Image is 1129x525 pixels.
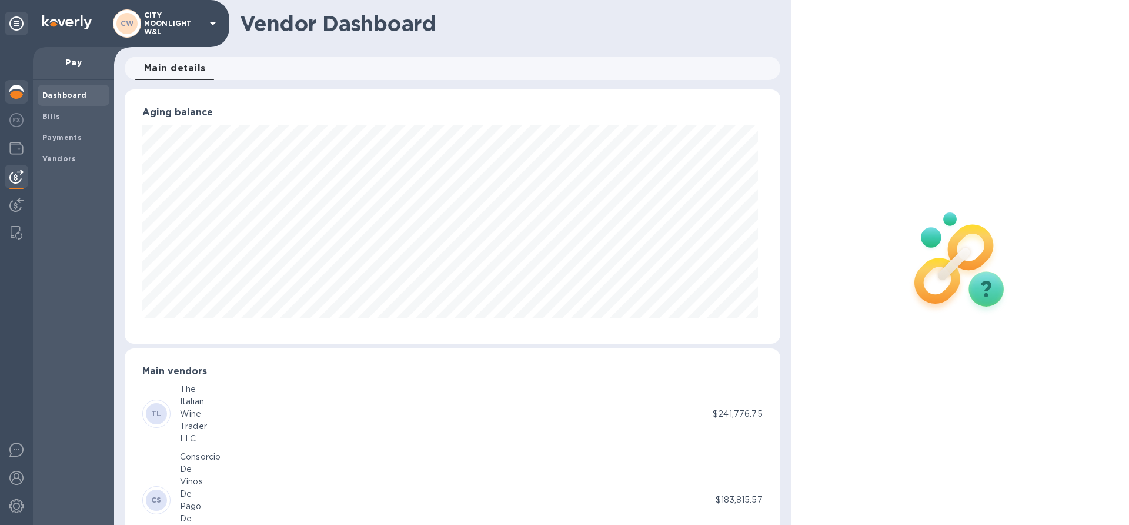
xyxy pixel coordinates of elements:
[180,420,207,433] div: Trader
[9,141,24,155] img: Wallets
[180,396,207,408] div: Italian
[180,500,221,513] div: Pago
[180,433,207,445] div: LLC
[5,12,28,35] div: Unpin categories
[180,476,221,488] div: Vinos
[144,11,203,36] p: CITY MOONLIGHT W&L
[42,112,60,121] b: Bills
[42,91,87,99] b: Dashboard
[713,408,762,420] p: $241,776.75
[142,366,763,377] h3: Main vendors
[142,107,763,118] h3: Aging balance
[42,133,82,142] b: Payments
[240,11,772,36] h1: Vendor Dashboard
[180,513,221,525] div: De
[180,488,221,500] div: De
[180,383,207,396] div: The
[42,15,92,29] img: Logo
[151,409,162,418] b: TL
[151,496,162,504] b: CS
[42,154,76,163] b: Vendors
[42,57,105,68] p: Pay
[716,494,762,506] p: $183,815.57
[180,463,221,476] div: De
[180,408,207,420] div: Wine
[144,60,206,77] span: Main details
[9,113,24,127] img: Foreign exchange
[180,451,221,463] div: Consorcio
[121,19,134,28] b: CW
